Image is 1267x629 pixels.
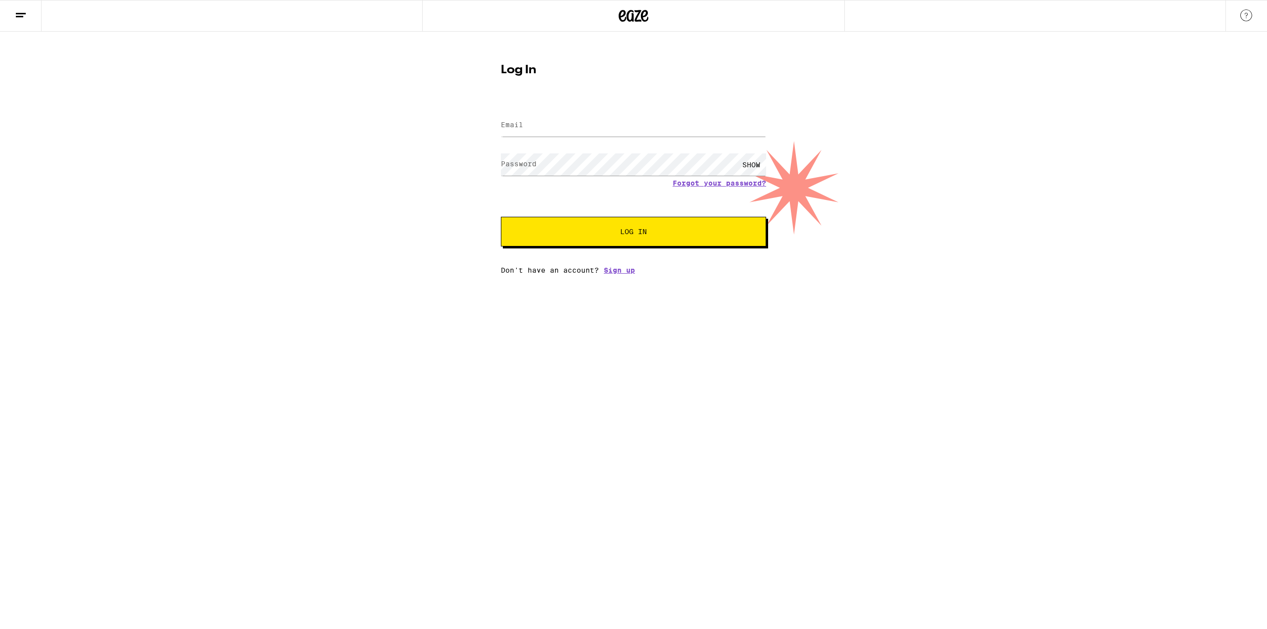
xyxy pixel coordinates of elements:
[604,266,635,274] a: Sign up
[736,153,766,176] div: SHOW
[501,217,766,246] button: Log In
[501,114,766,137] input: Email
[501,160,536,168] label: Password
[501,266,766,274] div: Don't have an account?
[620,228,647,235] span: Log In
[673,179,766,187] a: Forgot your password?
[501,64,766,76] h1: Log In
[501,121,523,129] label: Email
